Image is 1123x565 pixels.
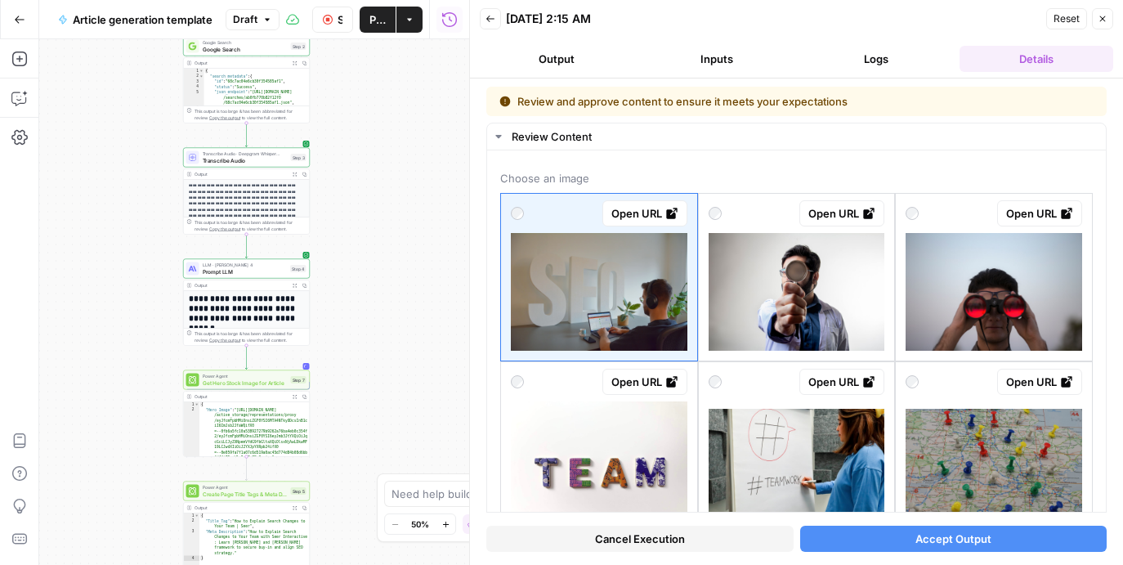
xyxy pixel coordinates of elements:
button: Reset [1046,8,1087,29]
button: Output [480,46,633,72]
span: Cancel Execution [595,531,685,547]
img: photo-1562577308-c8b2614b9b9a [511,401,687,534]
div: 3 [184,529,200,556]
span: LLM · [PERSON_NAME] 4 [203,262,288,268]
div: Open URL [1006,374,1073,390]
img: photo-1613932179258-f75a8de3058f [709,233,885,351]
a: Open URL [602,200,687,226]
span: 50% [411,518,429,531]
div: 4 [184,84,204,90]
span: Accept Output [915,531,991,547]
div: Output [195,282,288,289]
button: Stop Run [312,7,353,33]
div: 1 [184,402,200,408]
span: Google Search [203,45,288,53]
div: 4 [184,556,200,562]
g: Edge from step_4 to step_7 [245,346,248,370]
a: Open URL [799,369,884,395]
span: Get Hero Stock Image for Article [203,379,288,387]
span: Power Agent [203,484,288,491]
button: Inputs [640,46,794,72]
span: Copy the output [209,338,240,343]
span: Google Search [203,39,288,46]
div: This output is too large & has been abbreviated for review. to view the full content. [195,108,306,121]
a: Open URL [997,369,1082,395]
span: Stop Run [338,11,342,28]
span: Power Agent [203,373,288,379]
div: Power AgentGet Hero Stock Image for ArticleStep 7Output{ "Hero_Image":"[URL][DOMAIN_NAME] /active... [183,370,310,457]
div: 5 [184,90,204,106]
span: Prompt LLM [203,267,288,276]
button: Cancel Execution [486,526,794,552]
span: Choose an image [500,170,1093,186]
div: Step 7 [291,376,306,383]
img: photo-1661577804141-6f0180f82373 [906,409,1082,527]
div: Output [195,393,288,400]
a: Open URL [997,200,1082,226]
div: Step 3 [291,154,306,161]
div: Review Content [512,128,1096,145]
button: Details [960,46,1113,72]
span: Publish [369,11,386,28]
div: Open URL [808,205,875,222]
div: Step 5 [291,487,306,495]
div: Review and approve content to ensure it meets your expectations [499,93,971,110]
span: Transcribe Audio · Deepgram Whisper Large [203,150,288,157]
div: Open URL [611,205,678,222]
g: Edge from step_7 to step_5 [245,457,248,481]
button: Accept Output [800,526,1107,552]
span: Draft [233,12,257,27]
span: Create Page Title Tags & Meta Descriptions [203,490,288,498]
a: Open URL [799,200,884,226]
div: Step 4 [290,265,306,272]
a: Open URL [602,369,687,395]
img: photo-1559780528-19fc03b3a725 [906,233,1082,351]
div: Step 2 [291,43,306,50]
img: photo-1709281847780-2b34c28853c0 [511,233,687,351]
span: Copy the output [209,115,240,120]
div: Output [195,504,288,511]
span: Toggle code folding, rows 1 through 116 [199,69,204,74]
span: Reset [1054,11,1080,26]
span: Toggle code folding, rows 1 through 3 [195,402,199,408]
div: Output [195,60,288,66]
button: Publish [360,7,396,33]
div: 1 [184,69,204,74]
button: Logs [800,46,954,72]
div: 2 [184,407,200,460]
div: 2 [184,518,200,529]
span: Copy the output [209,226,240,231]
div: 1 [184,513,200,519]
button: Draft [226,9,280,30]
div: 2 [184,74,204,79]
div: This output is too large & has been abbreviated for review. to view the full content. [195,219,306,232]
g: Edge from step_2 to step_3 [245,123,248,147]
span: Toggle code folding, rows 1 through 4 [195,513,199,519]
g: Edge from step_3 to step_4 [245,235,248,258]
span: Toggle code folding, rows 2 through 12 [199,74,204,79]
div: Open URL [808,374,875,390]
span: Article generation template [73,11,213,28]
span: Transcribe Audio [203,156,288,164]
div: Google SearchGoogle SearchStep 2Output{ "search_metadata":{ "id":"68c7ac04e6cb30f354585af1", "sta... [183,37,310,123]
img: photo-1676276376345-ee600f57b5b2 [709,409,885,527]
div: Output [195,171,288,177]
div: 3 [184,79,204,85]
div: Open URL [1006,205,1073,222]
div: Open URL [611,374,678,390]
div: This output is too large & has been abbreviated for review. to view the full content. [195,330,306,343]
button: Article generation template [48,7,222,33]
button: Review Content [487,123,1106,150]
